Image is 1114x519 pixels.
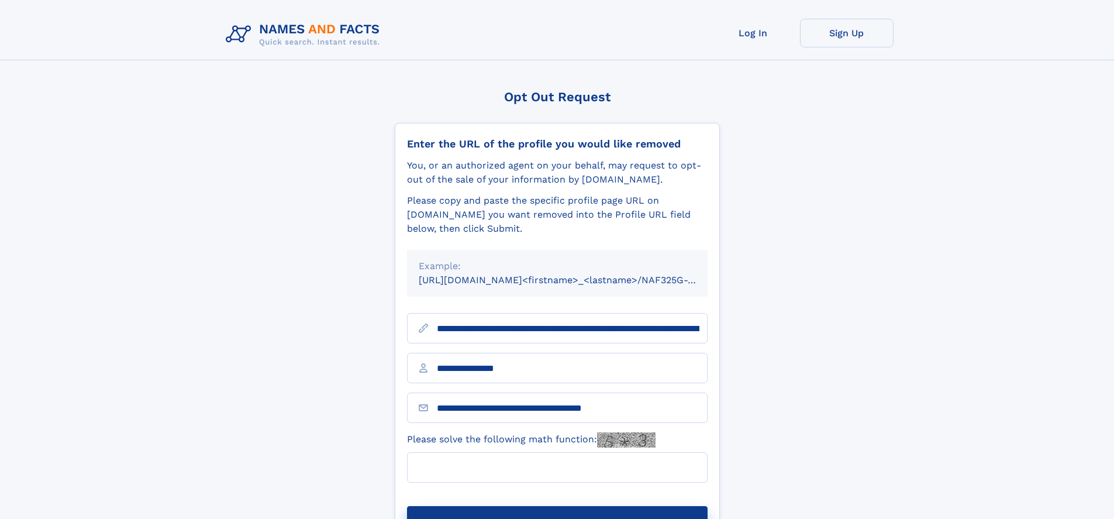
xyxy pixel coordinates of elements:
[407,159,708,187] div: You, or an authorized agent on your behalf, may request to opt-out of the sale of your informatio...
[395,90,720,104] div: Opt Out Request
[706,19,800,47] a: Log In
[419,274,730,286] small: [URL][DOMAIN_NAME]<firstname>_<lastname>/NAF325G-xxxxxxxx
[800,19,894,47] a: Sign Up
[407,138,708,150] div: Enter the URL of the profile you would like removed
[419,259,696,273] div: Example:
[221,19,389,50] img: Logo Names and Facts
[407,432,656,448] label: Please solve the following math function:
[407,194,708,236] div: Please copy and paste the specific profile page URL on [DOMAIN_NAME] you want removed into the Pr...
